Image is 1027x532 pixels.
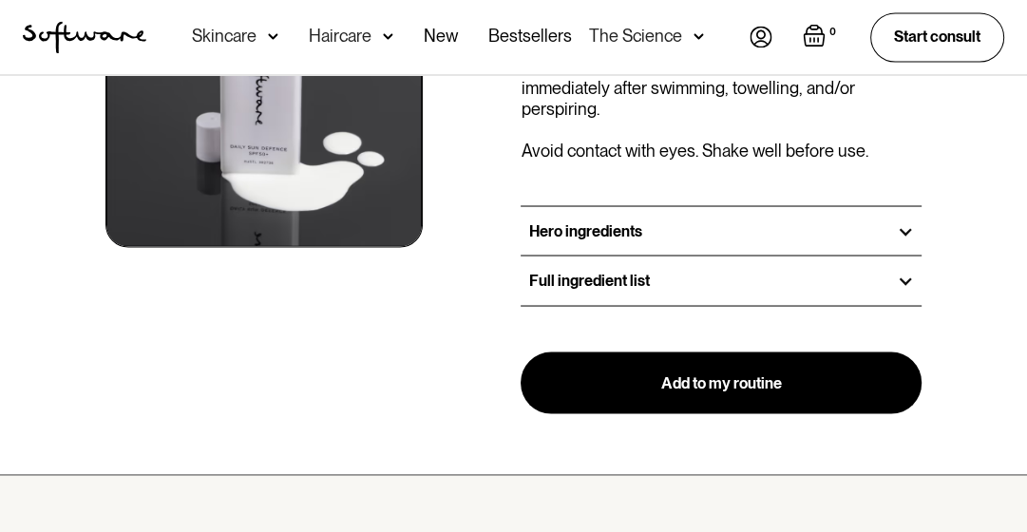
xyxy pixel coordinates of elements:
img: arrow down [694,27,704,46]
p: Apply generously to face and neck 20 minutes before [MEDICAL_DATA]. Reapply every 2 hours, or imm... [521,37,921,161]
h3: Hero ingredients [528,221,641,239]
h3: Full ingredient list [528,271,649,289]
div: Haircare [309,27,371,46]
div: 0 [826,24,840,41]
a: Start consult [870,12,1004,61]
a: Add to my routine [521,351,921,414]
img: arrow down [383,27,393,46]
div: Skincare [192,27,257,46]
img: arrow down [268,27,278,46]
img: Software Logo [23,21,146,53]
a: Open empty cart [803,24,840,50]
div: The Science [589,27,682,46]
a: home [23,21,146,53]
